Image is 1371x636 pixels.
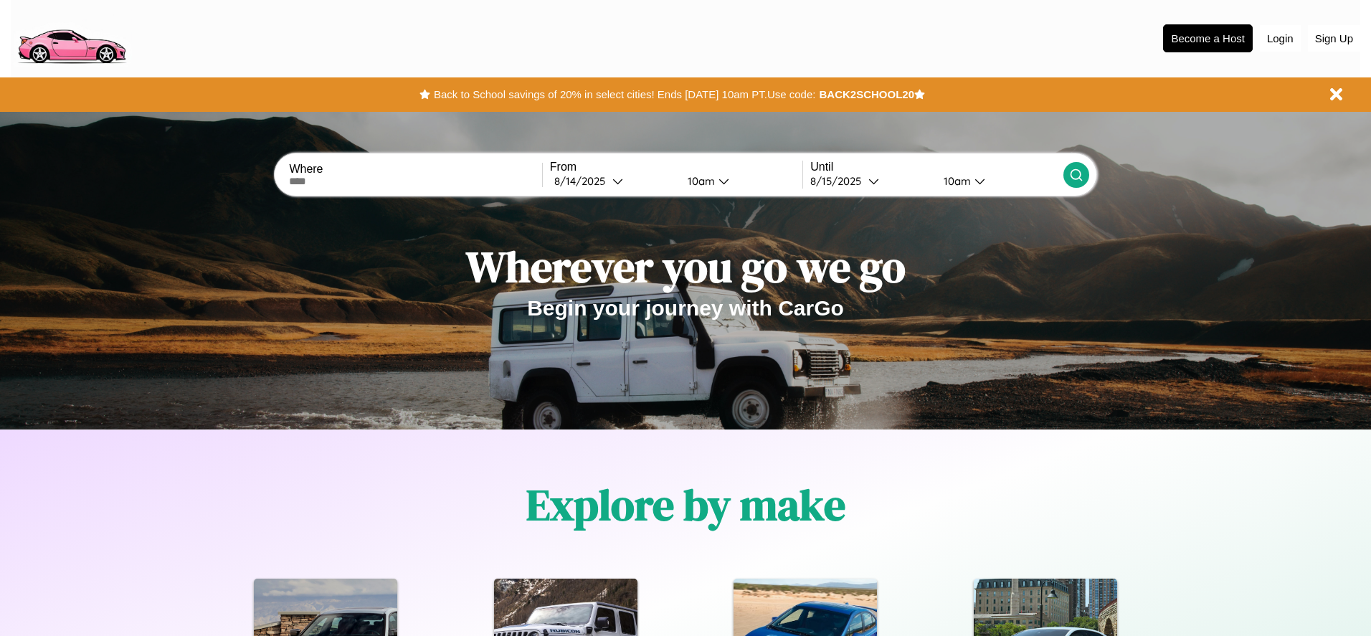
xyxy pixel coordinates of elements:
button: 10am [676,174,802,189]
button: Sign Up [1308,25,1360,52]
button: Login [1260,25,1301,52]
img: logo [11,7,132,67]
button: Become a Host [1163,24,1253,52]
b: BACK2SCHOOL20 [819,88,914,100]
button: Back to School savings of 20% in select cities! Ends [DATE] 10am PT.Use code: [430,85,819,105]
div: 10am [936,174,974,188]
label: Until [810,161,1063,174]
h1: Explore by make [526,475,845,534]
div: 8 / 15 / 2025 [810,174,868,188]
div: 8 / 14 / 2025 [554,174,612,188]
div: 10am [680,174,718,188]
label: Where [289,163,541,176]
button: 8/14/2025 [550,174,676,189]
label: From [550,161,802,174]
button: 10am [932,174,1063,189]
